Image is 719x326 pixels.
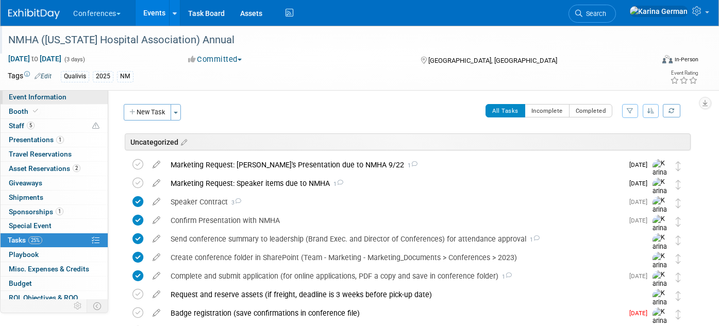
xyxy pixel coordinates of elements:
img: Format-Inperson.png [662,55,673,63]
span: Sponsorships [9,208,63,216]
span: [DATE] [629,198,653,205]
span: Event Information [9,93,66,101]
div: In-Person [674,56,698,63]
span: [DATE] [629,217,653,224]
i: Move task [676,198,681,208]
div: Confirm Presentation with NMHA [165,212,623,229]
div: NM [117,71,133,82]
img: Karina German [653,215,668,251]
span: ROI, Objectives & ROO [9,294,78,302]
div: Speaker Contract [165,193,623,211]
td: Personalize Event Tab Strip [69,299,87,313]
a: Event Information [1,90,108,104]
span: to [30,55,40,63]
a: edit [147,271,165,281]
a: Tasks25% [1,233,108,247]
a: Refresh [663,104,680,117]
i: Move task [676,272,681,282]
img: ExhibitDay [8,9,60,19]
button: Committed [185,54,246,65]
span: Presentations [9,135,64,144]
div: Event Format [596,54,698,69]
span: Special Event [9,221,52,230]
i: Move task [676,161,681,171]
span: 1 [330,181,343,187]
div: Badge registration (save confirmations in conference file) [165,304,623,322]
a: edit [147,290,165,299]
a: Edit sections [178,136,187,147]
div: Event Rating [670,71,698,76]
div: Request and reserve assets (if freight, deadline is 3 weeks before pick-up date) [165,286,632,303]
img: Karina German [653,252,668,288]
span: Budget [9,279,32,287]
a: Booth [1,105,108,118]
i: Move task [676,254,681,264]
a: Staff5 [1,119,108,133]
span: 5 [27,122,35,129]
button: Incomplete [525,104,570,117]
span: 1 [56,208,63,215]
span: 25% [28,236,42,244]
img: Karina German [653,178,668,214]
a: Budget [1,277,108,290]
span: Misc. Expenses & Credits [9,265,89,273]
span: [DATE] [629,310,653,317]
button: All Tasks [486,104,525,117]
td: Toggle Event Tabs [87,299,108,313]
a: edit [147,253,165,262]
a: Giveaways [1,176,108,190]
span: Giveaways [9,179,42,187]
i: Move task [676,291,681,301]
a: ROI, Objectives & ROO [1,291,108,305]
span: 1 [404,162,417,169]
span: 1 [526,236,540,243]
span: 2 [73,164,80,172]
img: Karina German [653,159,668,196]
i: Booth reservation complete [33,108,38,114]
img: Karina German [653,233,668,270]
span: [DATE] [629,180,653,187]
span: [DATE] [DATE] [8,54,62,63]
a: Edit [35,73,52,80]
a: edit [147,308,165,318]
i: Move task [676,217,681,227]
a: edit [147,234,165,244]
span: Search [582,10,606,18]
a: Asset Reservations2 [1,162,108,176]
div: Qualivis [61,71,89,82]
span: 1 [498,273,512,280]
a: edit [147,179,165,188]
span: Staff [9,122,35,130]
span: Tasks [8,236,42,244]
a: Travel Reservations [1,147,108,161]
span: 3 [228,199,241,206]
span: [DATE] [629,161,653,168]
span: (3 days) [63,56,85,63]
span: Travel Reservations [9,150,72,158]
i: Move task [676,180,681,190]
span: [GEOGRAPHIC_DATA], [GEOGRAPHIC_DATA] [428,57,557,64]
span: 1 [56,136,64,144]
i: Move task [676,235,681,245]
a: Presentations1 [1,133,108,147]
div: Marketing Request: Speaker items due to NMHA [165,175,623,192]
div: Uncategorized [125,133,691,150]
td: Tags [8,71,52,82]
div: Send conference summary to leadership (Brand Exec. and Director of Conferences) for attendance ap... [165,230,632,248]
div: Create conference folder in SharePoint (Team - Marketing - Marketing_Documents > Conferences > 2023) [165,249,632,266]
span: Shipments [9,193,43,201]
span: Potential Scheduling Conflict -- at least one attendee is tagged in another overlapping event. [92,122,99,131]
img: Karina German [629,6,688,17]
img: Karina German [653,270,668,307]
span: Playbook [9,250,39,259]
div: 2025 [93,71,113,82]
div: Marketing Request: [PERSON_NAME]'s Presentation due to NMHA 9/22 [165,156,623,174]
a: edit [147,197,165,207]
a: Shipments [1,191,108,204]
a: Playbook [1,248,108,262]
span: Asset Reservations [9,164,80,173]
a: Search [568,5,616,23]
img: Karina German [653,289,668,325]
div: NMHA ([US_STATE] Hospital Association) Annual [5,31,640,49]
a: Special Event [1,219,108,233]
